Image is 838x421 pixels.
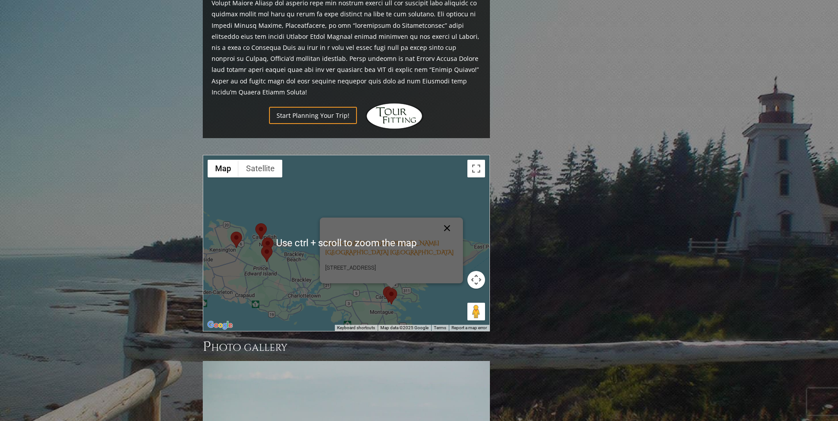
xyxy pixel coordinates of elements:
button: Drag Pegman onto the map to open Street View [467,303,485,320]
span: Map data ©2025 Google [380,325,428,330]
a: Start Planning Your Trip! [269,107,357,124]
a: Open this area in Google Maps (opens a new window) [205,320,235,331]
button: Close [436,218,458,239]
a: Terms (opens in new tab) [434,325,446,330]
a: Report a map error [451,325,487,330]
button: Show street map [208,160,239,177]
a: [GEOGRAPHIC_DATA], [PERSON_NAME][GEOGRAPHIC_DATA] [GEOGRAPHIC_DATA] [325,239,454,256]
button: Keyboard shortcuts [337,325,375,331]
p: [STREET_ADDRESS] [325,263,458,273]
button: Map camera controls [467,271,485,289]
button: Show satellite imagery [239,160,282,177]
button: Toggle fullscreen view [467,160,485,177]
h3: Photo Gallery [203,338,490,356]
img: Google [205,320,235,331]
img: Hidden Links [366,103,423,129]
